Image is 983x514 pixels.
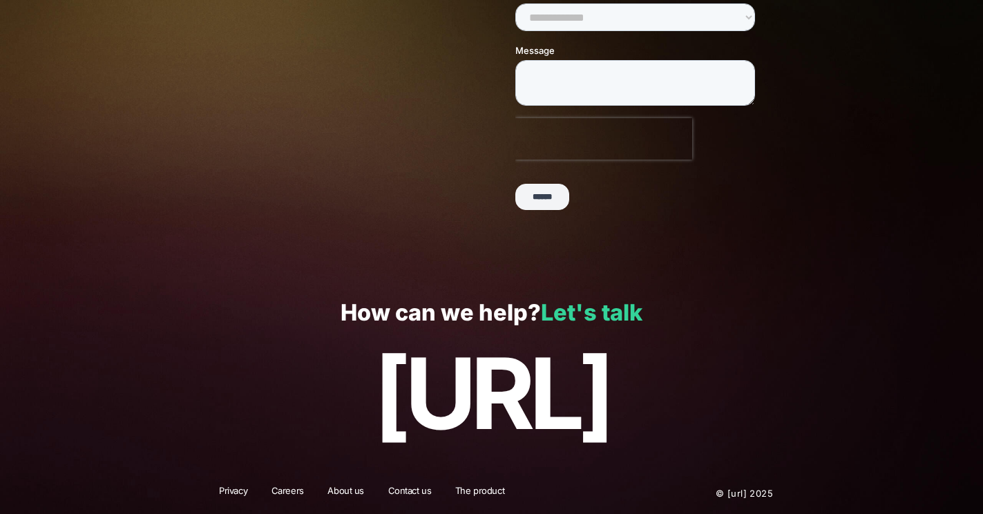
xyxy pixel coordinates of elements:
[210,484,256,502] a: Privacy
[263,484,313,502] a: Careers
[632,484,773,502] p: © [URL] 2025
[446,484,513,502] a: The product
[318,484,373,502] a: About us
[379,484,441,502] a: Contact us
[30,338,953,448] p: [URL]
[30,301,953,326] p: How can we help?
[541,299,642,326] a: Let's talk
